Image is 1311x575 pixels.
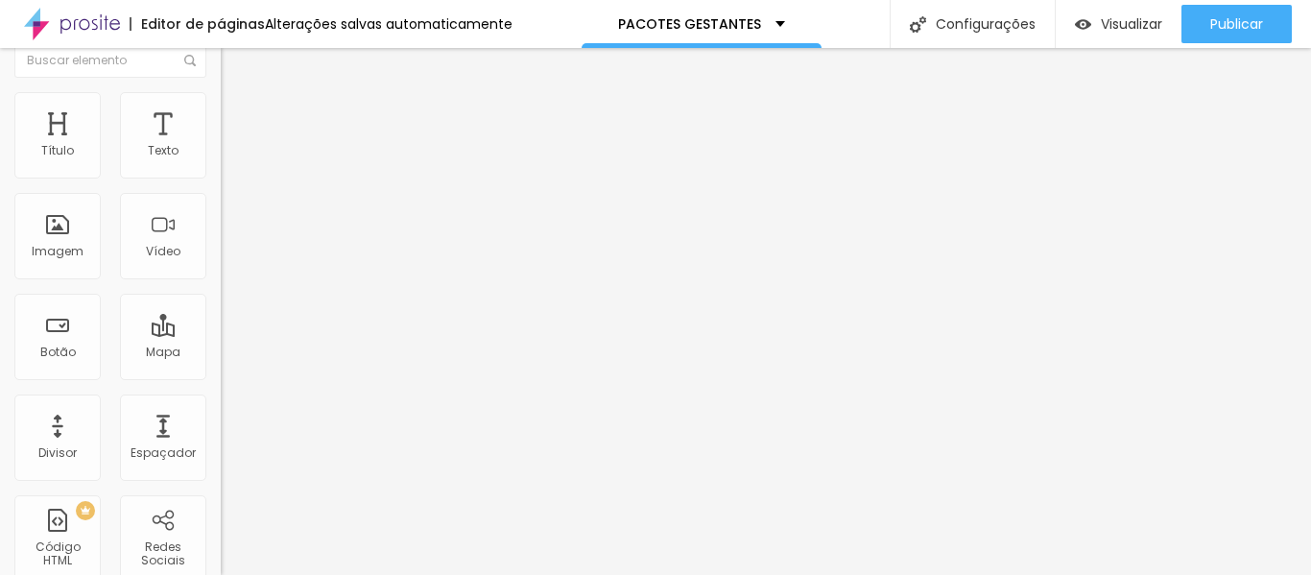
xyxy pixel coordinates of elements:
img: view-1.svg [1075,16,1091,33]
div: Texto [148,144,179,157]
div: Divisor [38,446,77,460]
div: Redes Sociais [125,540,201,568]
span: Publicar [1210,16,1263,32]
div: Espaçador [131,446,196,460]
div: Vídeo [146,245,180,258]
p: PACOTES GESTANTES [618,17,761,31]
button: Visualizar [1056,5,1181,43]
div: Editor de páginas [130,17,265,31]
button: Publicar [1181,5,1292,43]
div: Botão [40,346,76,359]
div: Mapa [146,346,180,359]
div: Código HTML [19,540,95,568]
div: Imagem [32,245,83,258]
img: Icone [184,55,196,66]
span: Visualizar [1101,16,1162,32]
input: Buscar elemento [14,43,206,78]
div: Título [41,144,74,157]
div: Alterações salvas automaticamente [265,17,512,31]
img: Icone [910,16,926,33]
